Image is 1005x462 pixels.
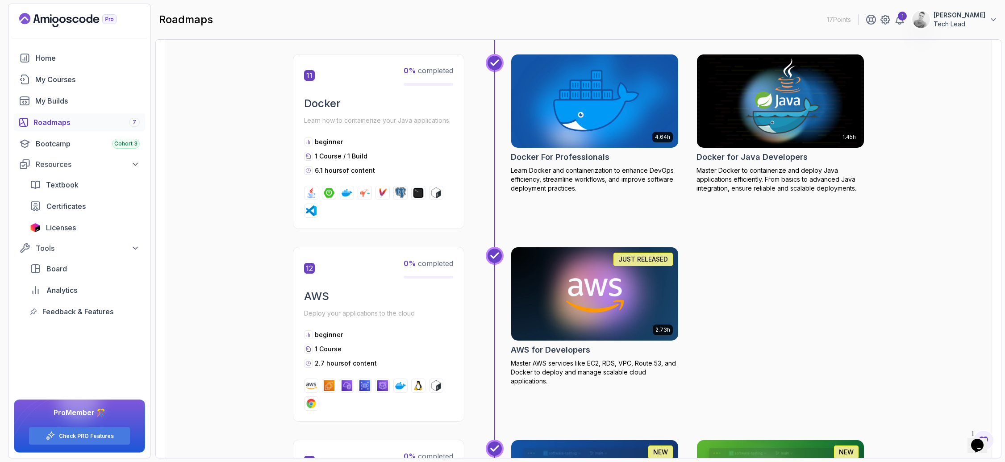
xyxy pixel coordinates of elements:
[46,222,76,233] span: Licenses
[511,247,679,386] a: AWS for Developers card2.73hJUST RELEASEDAWS for DevelopersMaster AWS services like EC2, RDS, VPC...
[655,326,670,333] p: 2.73h
[114,140,138,147] span: Cohort 3
[395,187,406,198] img: postgres logo
[842,133,856,141] p: 1.45h
[511,344,590,356] h2: AWS for Developers
[377,187,388,198] img: maven logo
[33,117,140,128] div: Roadmaps
[306,398,317,409] img: chrome logo
[413,187,424,198] img: terminal logo
[42,306,113,317] span: Feedback & Features
[36,159,140,170] div: Resources
[25,303,145,320] a: feedback
[934,20,985,29] p: Tech Lead
[324,380,334,391] img: ec2 logo
[653,448,668,457] p: NEW
[359,187,370,198] img: jib logo
[35,74,140,85] div: My Courses
[14,156,145,172] button: Resources
[404,259,416,268] span: 0 %
[912,11,998,29] button: user profile image[PERSON_NAME]Tech Lead
[913,11,930,28] img: user profile image
[25,281,145,299] a: analytics
[315,166,375,175] p: 6.1 hours of content
[404,452,416,461] span: 0 %
[894,14,905,25] a: 1
[404,259,453,268] span: completed
[511,54,679,193] a: Docker For Professionals card4.64hDocker For ProfessionalsLearn Docker and containerization to en...
[25,219,145,237] a: licenses
[696,54,864,193] a: Docker for Java Developers card1.45hDocker for Java DevelopersMaster Docker to containerize and d...
[46,263,67,274] span: Board
[159,12,213,27] h2: roadmaps
[14,49,145,67] a: home
[511,151,609,163] h2: Docker For Professionals
[304,96,453,111] h2: Docker
[19,13,137,27] a: Landing page
[36,53,140,63] div: Home
[304,70,315,81] span: 11
[30,223,41,232] img: jetbrains icon
[315,359,377,368] p: 2.7 hours of content
[359,380,370,391] img: rds logo
[304,307,453,320] p: Deploy your applications to the cloud
[14,240,145,256] button: Tools
[46,201,86,212] span: Certificates
[315,345,342,353] span: 1 Course
[618,255,668,264] p: JUST RELEASED
[304,289,453,304] h2: AWS
[934,11,985,20] p: [PERSON_NAME]
[511,166,679,193] p: Learn Docker and containerization to enhance DevOps efficiency, streamline workflows, and improve...
[25,176,145,194] a: textbook
[306,205,317,216] img: vscode logo
[404,66,416,75] span: 0 %
[35,96,140,106] div: My Builds
[133,119,136,126] span: 7
[14,135,145,153] a: bootcamp
[306,187,317,198] img: java logo
[324,187,334,198] img: spring-boot logo
[697,54,864,148] img: Docker for Java Developers card
[431,187,442,198] img: bash logo
[46,285,77,296] span: Analytics
[395,380,406,391] img: docker logo
[25,197,145,215] a: certificates
[25,260,145,278] a: board
[511,359,679,386] p: Master AWS services like EC2, RDS, VPC, Route 53, and Docker to deploy and manage scalable cloud ...
[511,247,678,341] img: AWS for Developers card
[29,427,130,445] button: Check PRO Features
[342,380,352,391] img: vpc logo
[14,113,145,131] a: roadmaps
[696,151,808,163] h2: Docker for Java Developers
[36,243,140,254] div: Tools
[343,152,367,160] span: / 1 Build
[511,54,678,148] img: Docker For Professionals card
[839,448,854,457] p: NEW
[967,426,996,453] iframe: chat widget
[696,166,864,193] p: Master Docker to containerize and deploy Java applications efficiently. From basics to advanced J...
[14,71,145,88] a: courses
[306,380,317,391] img: aws logo
[404,452,453,461] span: completed
[36,138,140,149] div: Bootcamp
[46,179,79,190] span: Textbook
[655,133,670,141] p: 4.64h
[304,263,315,274] span: 12
[342,187,352,198] img: docker logo
[315,152,342,160] span: 1 Course
[14,92,145,110] a: builds
[304,114,453,127] p: Learn how to containerize your Java applications
[315,330,343,339] p: beginner
[404,66,453,75] span: completed
[413,380,424,391] img: linux logo
[377,380,388,391] img: route53 logo
[827,15,851,24] p: 17 Points
[315,137,343,146] p: beginner
[898,12,907,21] div: 1
[59,433,114,440] a: Check PRO Features
[431,380,442,391] img: bash logo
